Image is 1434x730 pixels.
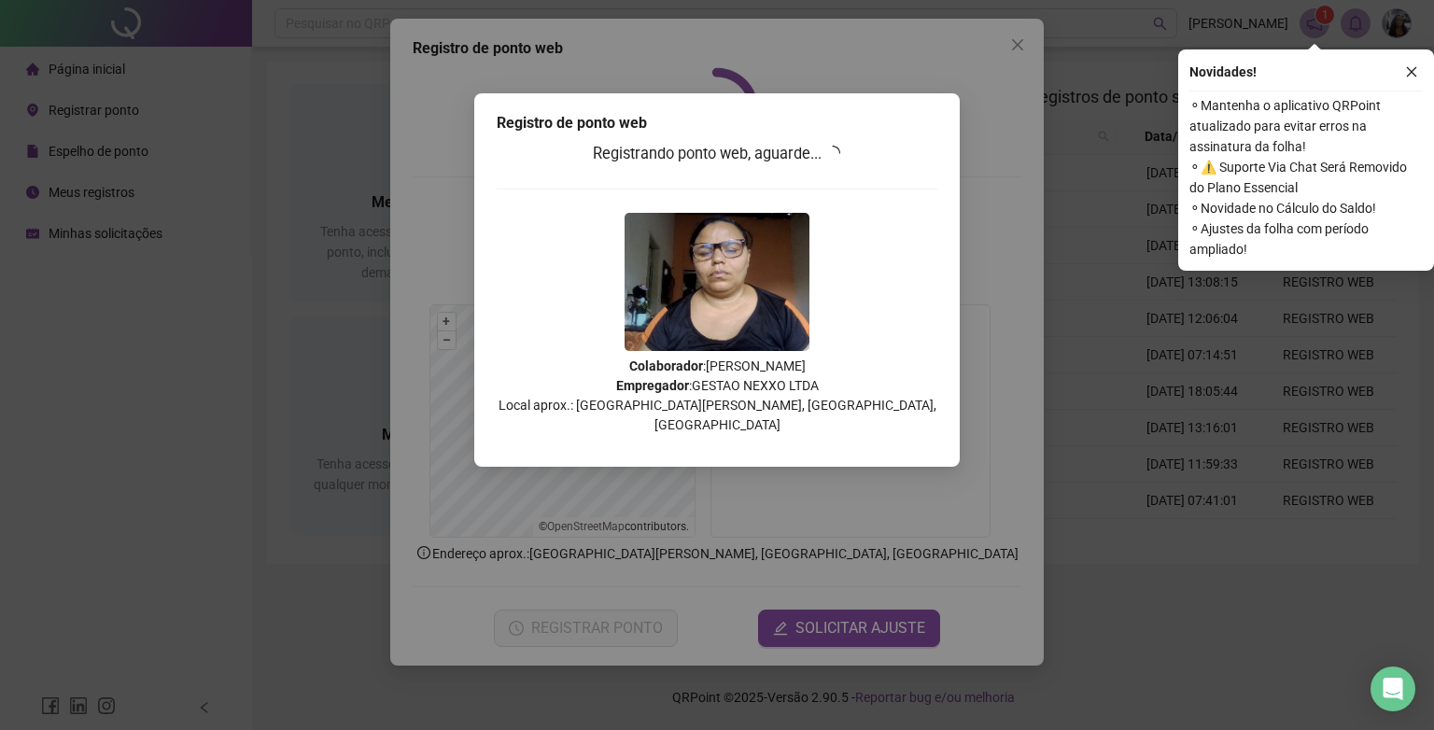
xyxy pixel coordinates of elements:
div: Registro de ponto web [497,112,937,134]
span: close [1405,65,1418,78]
span: ⚬ Ajustes da folha com período ampliado! [1189,218,1423,260]
span: loading [822,142,844,163]
strong: Colaborador [629,358,703,373]
p: : [PERSON_NAME] : GESTAO NEXXO LTDA Local aprox.: [GEOGRAPHIC_DATA][PERSON_NAME], [GEOGRAPHIC_DAT... [497,357,937,435]
strong: Empregador [616,378,689,393]
span: Novidades ! [1189,62,1257,82]
img: 2Q== [625,213,809,351]
div: Open Intercom Messenger [1371,667,1415,711]
span: ⚬ Mantenha o aplicativo QRPoint atualizado para evitar erros na assinatura da folha! [1189,95,1423,157]
h3: Registrando ponto web, aguarde... [497,142,937,166]
span: ⚬ Novidade no Cálculo do Saldo! [1189,198,1423,218]
span: ⚬ ⚠️ Suporte Via Chat Será Removido do Plano Essencial [1189,157,1423,198]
